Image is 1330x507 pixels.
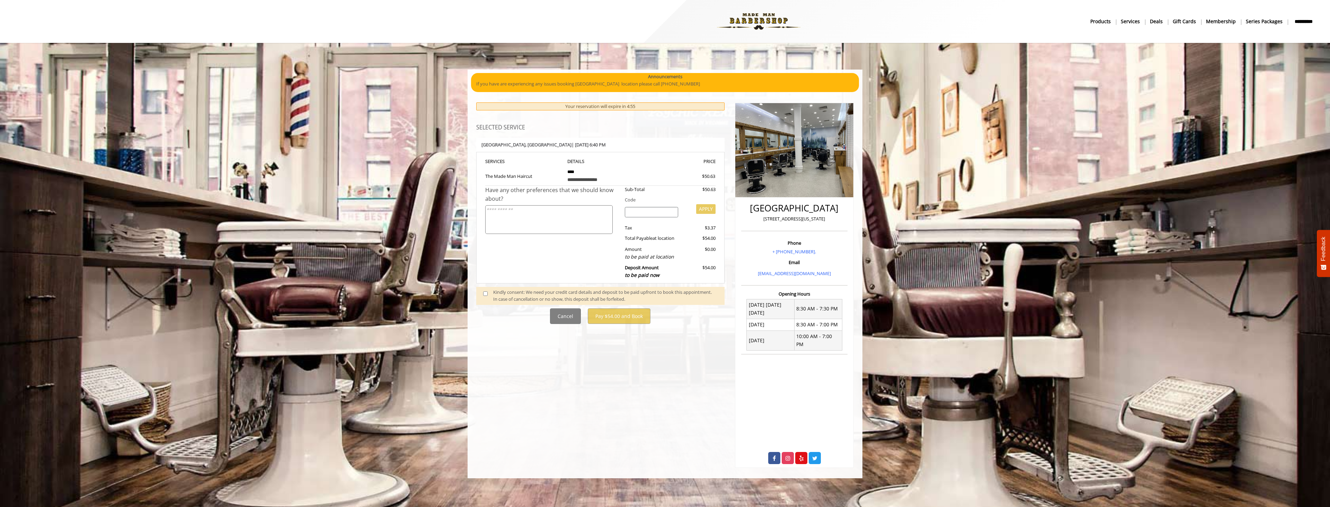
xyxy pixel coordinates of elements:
[1145,16,1168,26] a: DealsDeals
[485,165,562,185] td: The Made Man Haircut
[562,157,639,165] th: DETAILS
[620,246,684,261] div: Amount
[1246,18,1283,25] b: Series packages
[625,253,679,261] div: to be paid at location
[1317,230,1330,277] button: Feedback - Show survey
[683,235,715,242] div: $54.00
[481,142,606,148] b: [GEOGRAPHIC_DATA] | [DATE] 6:40 PM
[747,299,795,319] td: [DATE] [DATE] [DATE]
[711,2,806,40] img: Made Man Barbershop logo
[625,272,659,278] span: to be paid now
[677,173,715,180] div: $50.63
[625,264,659,278] b: Deposit Amount
[525,142,571,148] span: , [GEOGRAPHIC_DATA]
[620,186,684,193] div: Sub-Total
[794,319,842,331] td: 8:30 AM - 7:00 PM
[1090,18,1111,25] b: products
[639,157,716,165] th: PRICE
[588,308,650,324] button: Pay $54.00 and Book
[772,248,816,255] a: + [PHONE_NUMBER].
[683,224,715,232] div: $3.37
[1085,16,1116,26] a: Productsproducts
[741,291,848,296] h3: Opening Hours
[1116,16,1145,26] a: ServicesServices
[743,203,846,213] h2: [GEOGRAPHIC_DATA]
[485,157,562,165] th: SERVICE
[683,264,715,279] div: $54.00
[493,289,718,303] div: Kindly consent: We need your credit card details and deposit to be paid upfront to book this appo...
[620,224,684,232] div: Tax
[743,215,846,223] p: [STREET_ADDRESS][US_STATE]
[653,235,674,241] span: at location
[747,331,795,350] td: [DATE]
[502,158,505,164] span: S
[1206,18,1236,25] b: Membership
[794,331,842,350] td: 10:00 AM - 7:00 PM
[1173,18,1196,25] b: gift cards
[758,270,831,277] a: [EMAIL_ADDRESS][DOMAIN_NAME]
[743,241,846,245] h3: Phone
[743,260,846,265] h3: Email
[620,235,684,242] div: Total Payable
[747,319,795,331] td: [DATE]
[476,102,725,110] div: Your reservation will expire in 4:55
[648,73,682,80] b: Announcements
[1320,237,1327,261] span: Feedback
[1201,16,1241,26] a: MembershipMembership
[476,125,725,131] h3: SELECTED SERVICE
[696,204,716,214] button: APPLY
[476,80,854,88] p: If you have are experiencing any issues booking [GEOGRAPHIC_DATA] location please call [PHONE_NUM...
[620,196,716,203] div: Code
[1121,18,1140,25] b: Services
[550,308,581,324] button: Cancel
[683,186,715,193] div: $50.63
[794,299,842,319] td: 8:30 AM - 7:30 PM
[1150,18,1163,25] b: Deals
[485,186,620,203] div: Have any other preferences that we should know about?
[1241,16,1288,26] a: Series packagesSeries packages
[683,246,715,261] div: $0.00
[1168,16,1201,26] a: Gift cardsgift cards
